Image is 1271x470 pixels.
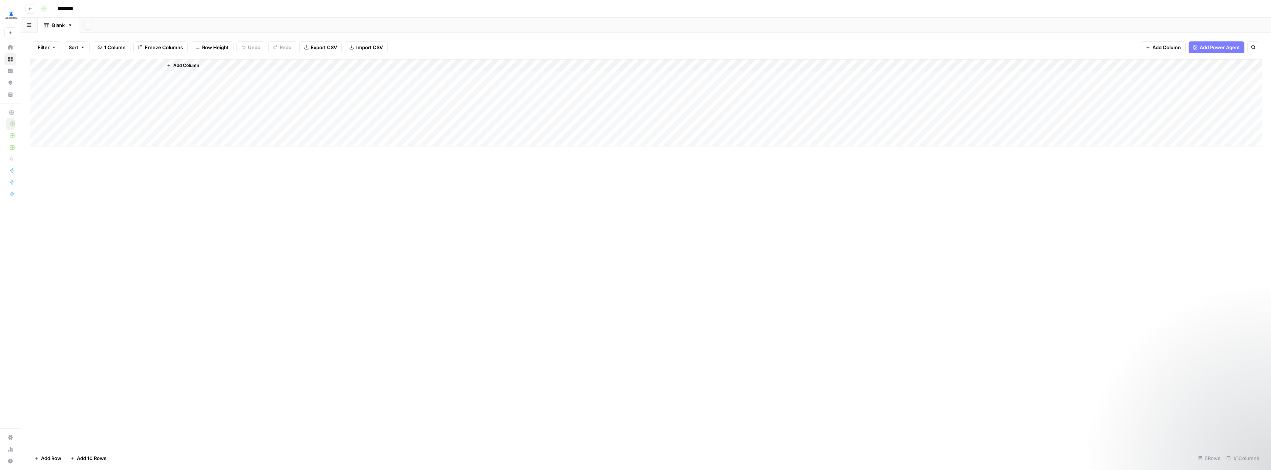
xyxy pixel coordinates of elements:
a: Home [4,41,16,53]
button: Help + Support [4,455,16,467]
img: LegalZoom Logo [4,9,18,22]
span: 1 Column [104,44,126,51]
span: Add 10 Rows [77,454,106,462]
button: Undo [236,41,265,53]
button: Filter [33,41,61,53]
button: Add Column [164,61,202,70]
button: Import CSV [345,41,388,53]
span: Export CSV [311,44,337,51]
button: Freeze Columns [133,41,188,53]
span: Sort [69,44,78,51]
span: Add Column [173,62,199,69]
div: 1/1 Columns [1223,452,1262,464]
span: Filter [38,44,50,51]
span: Add Power Agent [1200,44,1240,51]
span: Add Row [41,454,61,462]
button: Sort [64,41,90,53]
div: 5 Rows [1195,452,1223,464]
span: Add Column [1152,44,1181,51]
span: Redo [280,44,292,51]
a: Your Data [4,89,16,101]
button: Add Column [1141,41,1186,53]
button: 1 Column [93,41,130,53]
button: Row Height [191,41,234,53]
button: Add Row [30,452,66,464]
button: Add 10 Rows [66,452,111,464]
a: Opportunities [4,77,16,89]
button: Redo [268,41,296,53]
a: Usage [4,443,16,455]
div: Blank [52,21,65,29]
a: Blank [38,18,79,33]
span: Freeze Columns [145,44,183,51]
span: Import CSV [356,44,383,51]
span: Row Height [202,44,229,51]
a: Browse [4,53,16,65]
a: Insights [4,65,16,77]
a: Settings [4,432,16,443]
button: Add Power Agent [1189,41,1244,53]
button: Workspace: LegalZoom [4,6,16,24]
button: Export CSV [299,41,342,53]
span: Undo [248,44,260,51]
